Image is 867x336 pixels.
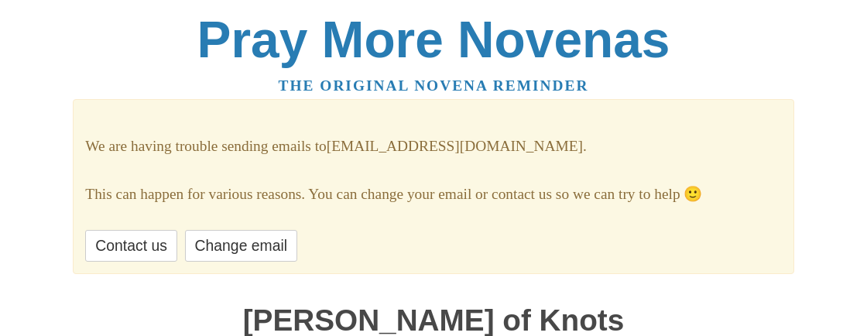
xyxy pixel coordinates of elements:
[85,182,781,207] p: This can happen for various reasons. You can change your email or contact us so we can try to help 🙂
[85,134,781,159] p: We are having trouble sending emails to [EMAIL_ADDRESS][DOMAIN_NAME] .
[85,230,177,262] a: Contact us
[197,11,670,68] a: Pray More Novenas
[185,230,297,262] a: Change email
[279,77,589,94] a: The original novena reminder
